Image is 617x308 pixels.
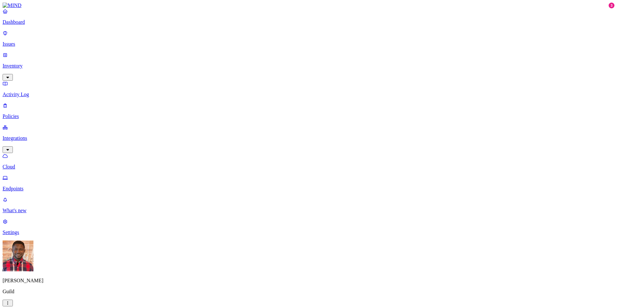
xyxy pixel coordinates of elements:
img: MIND [3,3,22,8]
p: What's new [3,208,614,213]
p: Policies [3,113,614,119]
p: Inventory [3,63,614,69]
p: Issues [3,41,614,47]
p: Activity Log [3,92,614,97]
a: Cloud [3,153,614,170]
p: Dashboard [3,19,614,25]
a: Integrations [3,124,614,152]
p: Settings [3,230,614,235]
a: Settings [3,219,614,235]
a: Dashboard [3,8,614,25]
a: Issues [3,30,614,47]
a: MIND [3,3,614,8]
a: Inventory [3,52,614,80]
a: Activity Log [3,81,614,97]
p: Integrations [3,135,614,141]
a: Endpoints [3,175,614,192]
img: Charles Sawadogo [3,240,33,271]
a: What's new [3,197,614,213]
p: Endpoints [3,186,614,192]
p: Guild [3,289,614,294]
a: Policies [3,103,614,119]
p: Cloud [3,164,614,170]
div: 3 [609,3,614,8]
p: [PERSON_NAME] [3,278,614,284]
